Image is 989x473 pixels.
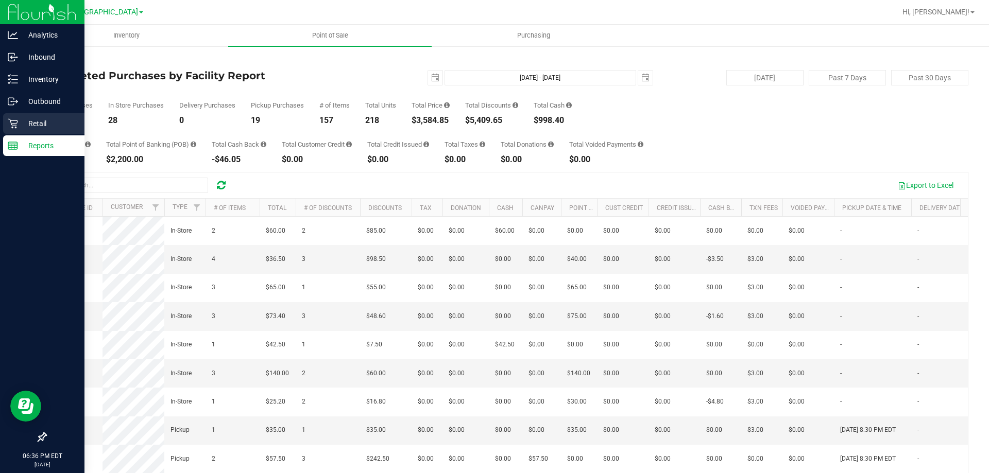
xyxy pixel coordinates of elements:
span: - [917,311,919,321]
span: $0.00 [528,283,544,292]
span: select [428,71,442,85]
a: Cust Credit [605,204,643,212]
span: - [840,226,842,236]
span: $0.00 [747,454,763,464]
div: $0.00 [569,155,643,164]
div: 19 [251,116,304,125]
span: $3.00 [747,397,763,407]
p: Inbound [18,51,80,63]
span: Pickup [170,454,190,464]
span: Purchasing [503,31,564,40]
span: $3.00 [747,369,763,378]
a: Donation [451,204,481,212]
span: $0.00 [495,397,511,407]
span: Inventory [99,31,154,40]
inline-svg: Inbound [8,52,18,62]
span: $0.00 [449,369,465,378]
span: - [840,369,842,378]
div: Total Cash [534,102,572,109]
span: $0.00 [418,369,434,378]
span: $0.00 [706,369,722,378]
span: $42.50 [495,340,515,349]
span: $0.00 [655,397,671,407]
span: In-Store [170,254,192,264]
span: $0.00 [655,425,671,435]
span: Point of Sale [298,31,362,40]
span: $57.50 [528,454,548,464]
p: Analytics [18,29,80,41]
span: $0.00 [449,283,465,292]
div: 0 [179,116,235,125]
span: 3 [302,311,305,321]
span: $0.00 [495,283,511,292]
span: $0.00 [449,397,465,407]
span: $36.50 [266,254,285,264]
span: 3 [212,283,215,292]
span: $0.00 [655,340,671,349]
span: 4 [212,254,215,264]
span: $0.00 [418,254,434,264]
span: $0.00 [449,425,465,435]
i: Sum of the total taxes for all purchases in the date range. [480,141,485,148]
span: - [917,369,919,378]
div: $0.00 [445,155,485,164]
span: $7.50 [366,340,382,349]
span: $98.50 [366,254,386,264]
span: 1 [212,397,215,407]
span: $0.00 [567,226,583,236]
span: $0.00 [449,226,465,236]
span: 1 [212,425,215,435]
span: $35.00 [266,425,285,435]
button: Past 7 Days [809,70,886,85]
div: $0.00 [367,155,429,164]
a: Credit Issued [657,204,700,212]
span: - [840,397,842,407]
a: # of Items [214,204,246,212]
span: $85.00 [366,226,386,236]
div: -$46.05 [212,155,266,164]
div: Total Discounts [465,102,518,109]
span: Pickup [170,425,190,435]
span: $0.00 [449,311,465,321]
span: $0.00 [528,226,544,236]
div: Total Point of Banking (POB) [106,141,196,148]
div: Total Credit Issued [367,141,429,148]
span: - [840,340,842,349]
div: Total Units [365,102,396,109]
span: $0.00 [655,454,671,464]
iframe: Resource center [10,391,41,422]
span: $60.00 [266,226,285,236]
span: -$3.50 [706,254,724,264]
span: $60.00 [495,226,515,236]
span: 1 [302,425,305,435]
span: $0.00 [418,397,434,407]
span: In-Store [170,369,192,378]
inline-svg: Reports [8,141,18,151]
span: $0.00 [706,340,722,349]
span: 2 [302,369,305,378]
span: In-Store [170,311,192,321]
span: $3.00 [747,425,763,435]
a: Pickup Date & Time [842,204,901,212]
span: $0.00 [449,454,465,464]
div: $2,200.00 [106,155,196,164]
span: $25.20 [266,397,285,407]
div: Total Price [412,102,450,109]
span: $0.00 [449,340,465,349]
span: 3 [212,369,215,378]
span: - [917,340,919,349]
span: $55.00 [366,283,386,292]
span: 1 [302,340,305,349]
span: $3.00 [747,311,763,321]
div: $0.00 [501,155,554,164]
inline-svg: Outbound [8,96,18,107]
span: 1 [212,340,215,349]
span: $0.00 [603,425,619,435]
span: $0.00 [789,226,805,236]
span: $0.00 [567,454,583,464]
span: $0.00 [789,340,805,349]
span: $0.00 [449,254,465,264]
inline-svg: Analytics [8,30,18,40]
span: - [917,425,919,435]
span: $0.00 [603,311,619,321]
